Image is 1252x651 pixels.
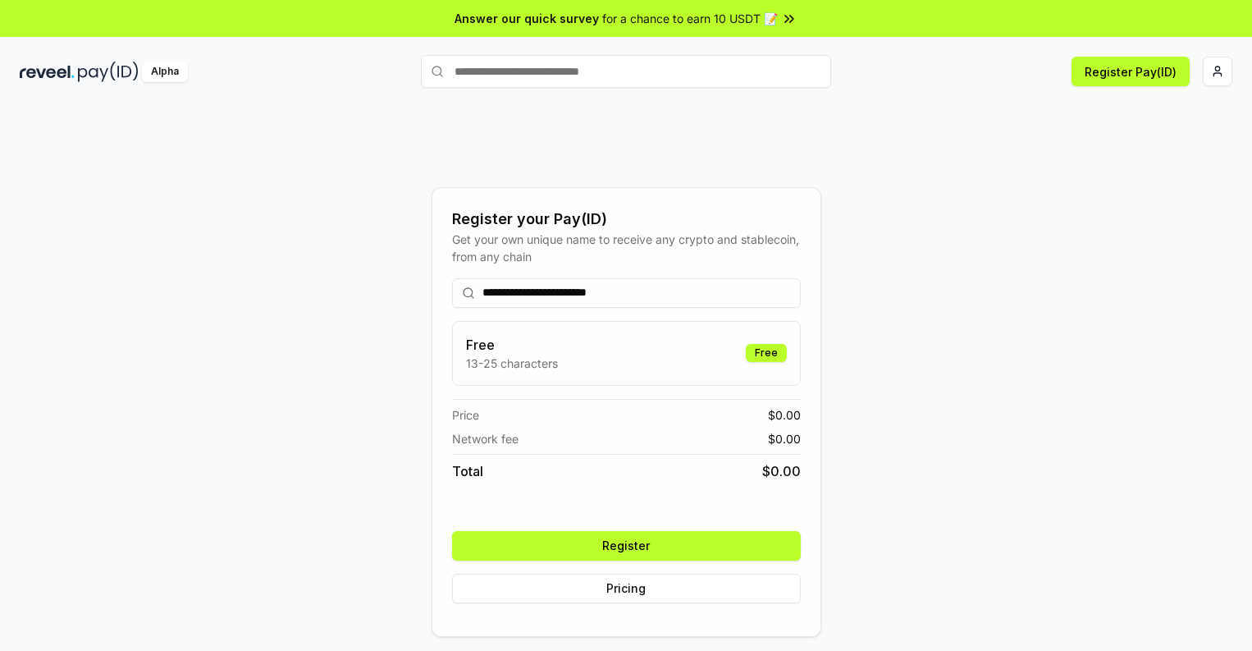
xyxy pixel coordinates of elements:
[452,461,483,481] span: Total
[20,62,75,82] img: reveel_dark
[78,62,139,82] img: pay_id
[762,461,801,481] span: $ 0.00
[452,208,801,231] div: Register your Pay(ID)
[455,10,599,27] span: Answer our quick survey
[452,231,801,265] div: Get your own unique name to receive any crypto and stablecoin, from any chain
[452,430,519,447] span: Network fee
[746,344,787,362] div: Free
[142,62,188,82] div: Alpha
[466,355,558,372] p: 13-25 characters
[452,406,479,424] span: Price
[466,335,558,355] h3: Free
[1072,57,1190,86] button: Register Pay(ID)
[768,406,801,424] span: $ 0.00
[452,574,801,603] button: Pricing
[452,531,801,561] button: Register
[768,430,801,447] span: $ 0.00
[602,10,778,27] span: for a chance to earn 10 USDT 📝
